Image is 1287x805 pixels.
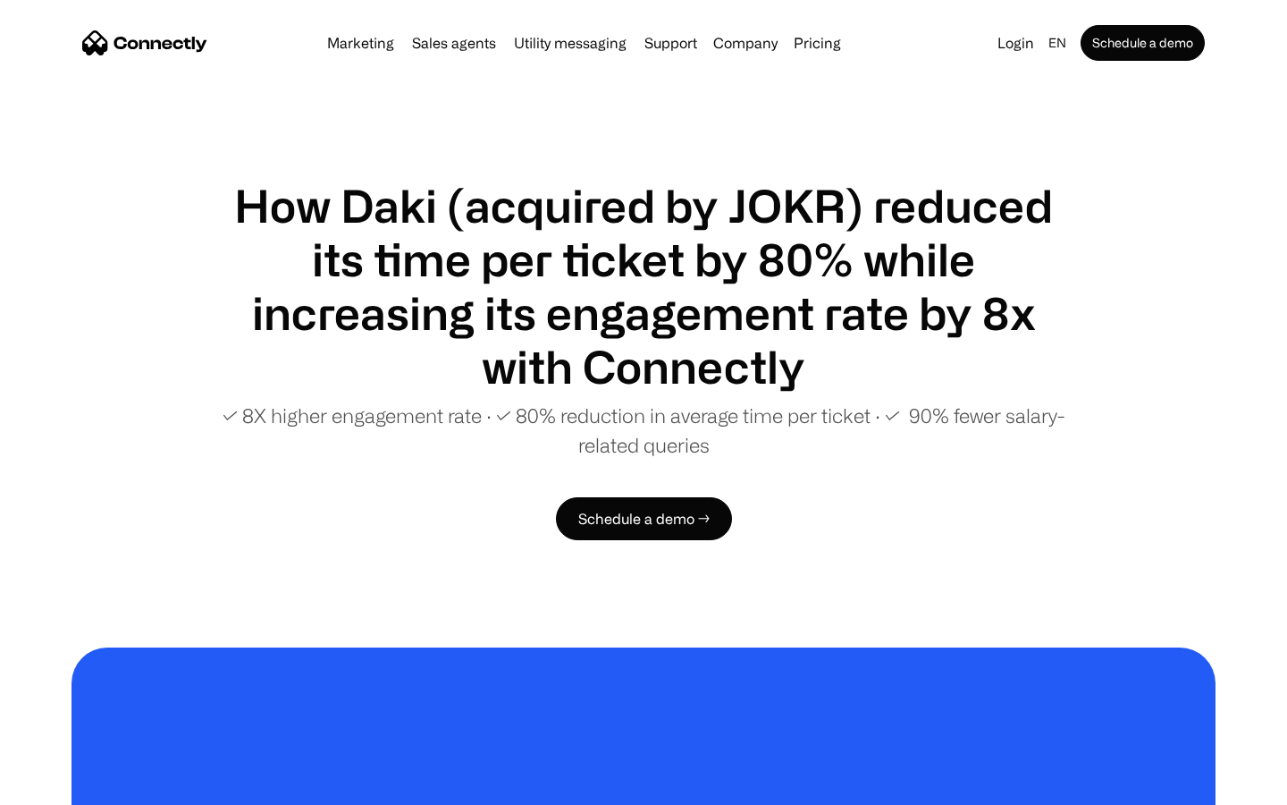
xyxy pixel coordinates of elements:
[507,36,634,50] a: Utility messaging
[786,36,848,50] a: Pricing
[18,772,107,799] aside: Language selected: English
[556,497,732,540] a: Schedule a demo →
[708,30,783,55] div: Company
[36,774,107,799] ul: Language list
[1048,30,1066,55] div: en
[990,30,1041,55] a: Login
[713,30,778,55] div: Company
[1081,25,1205,61] a: Schedule a demo
[405,36,503,50] a: Sales agents
[320,36,401,50] a: Marketing
[1041,30,1077,55] div: en
[637,36,704,50] a: Support
[214,401,1072,460] p: ✓ 8X higher engagement rate ∙ ✓ 80% reduction in average time per ticket ∙ ✓ 90% fewer salary-rel...
[82,30,207,56] a: home
[214,179,1072,394] h1: How Daki (acquired by JOKR) reduced its time per ticket by 80% while increasing its engagement ra...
